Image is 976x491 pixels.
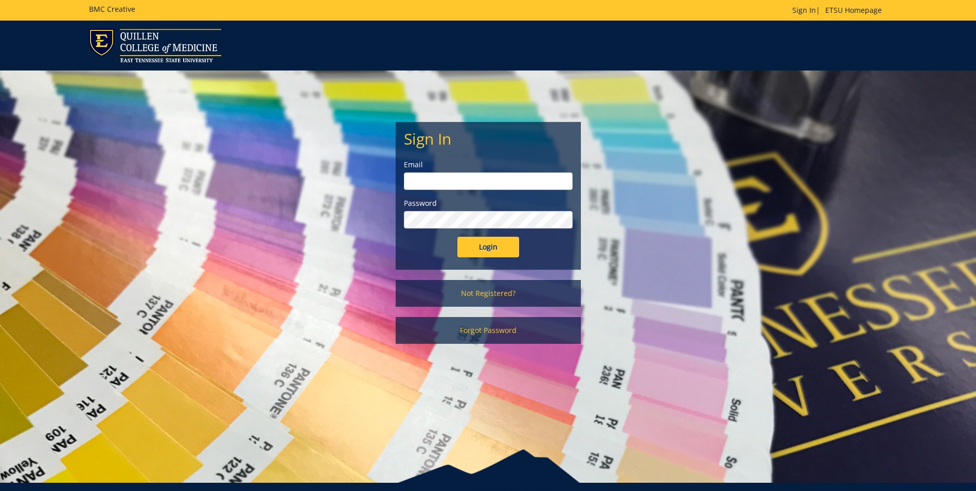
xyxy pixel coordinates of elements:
[457,237,519,257] input: Login
[404,130,573,147] h2: Sign In
[792,5,816,15] a: Sign In
[89,5,135,13] h5: BMC Creative
[820,5,887,15] a: ETSU Homepage
[792,5,887,15] p: |
[396,317,581,344] a: Forgot Password
[396,280,581,307] a: Not Registered?
[404,198,573,208] label: Password
[89,29,221,62] img: ETSU logo
[404,160,573,170] label: Email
